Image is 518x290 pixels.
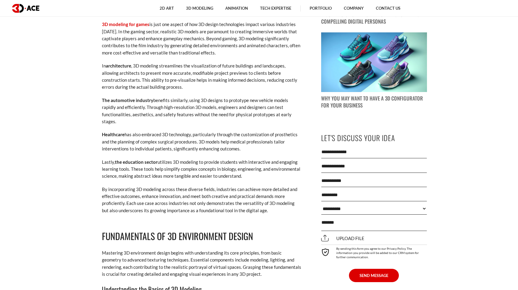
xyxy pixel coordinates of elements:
[102,131,301,152] p: has also embraced 3D technology, particularly through the customization of prosthetics and the pl...
[321,236,364,241] span: Upload file
[102,21,149,27] a: 3D modeling for games
[106,63,131,68] strong: architecture
[102,132,125,137] strong: Healthcare
[321,32,427,109] a: blog post image Why You May Want to Have a 3D Configurator for Your Business
[321,32,427,92] img: blog post image
[321,131,427,145] p: Let's Discuss Your Idea
[102,229,301,243] h2: Fundamentals of 3D Environment Design
[115,159,158,165] strong: the education sector
[321,245,427,259] div: By sending this form you agree to our Privacy Policy. The information you provide will be added t...
[102,97,153,103] strong: The automotive industry
[349,269,399,282] button: SEND MESSAGE
[102,62,301,91] p: In , 3D modeling streamlines the visualization of future buildings and landscapes, allowing archi...
[12,4,39,13] img: logo dark
[321,95,427,109] p: Why You May Want to Have a 3D Configurator for Your Business
[102,186,301,214] p: By incorporating 3D modeling across these diverse fields, industries can achieve more detailed an...
[102,97,301,125] p: benefits similarly, using 3D designs to prototype new vehicle models rapidly and efficiently. Thr...
[102,21,301,56] p: is just one aspect of how 3D design technologies impact various industries [DATE]. In the gaming ...
[321,11,427,25] p: A Guide to 3D Character Modeling: Crafting Compelling Digital Personas
[102,249,301,278] p: Mastering 3D environment design begins with understanding its core principles, from basic geometr...
[102,159,301,180] p: Lastly, utilizes 3D modeling to provide students with interactive and engaging learning tools. Th...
